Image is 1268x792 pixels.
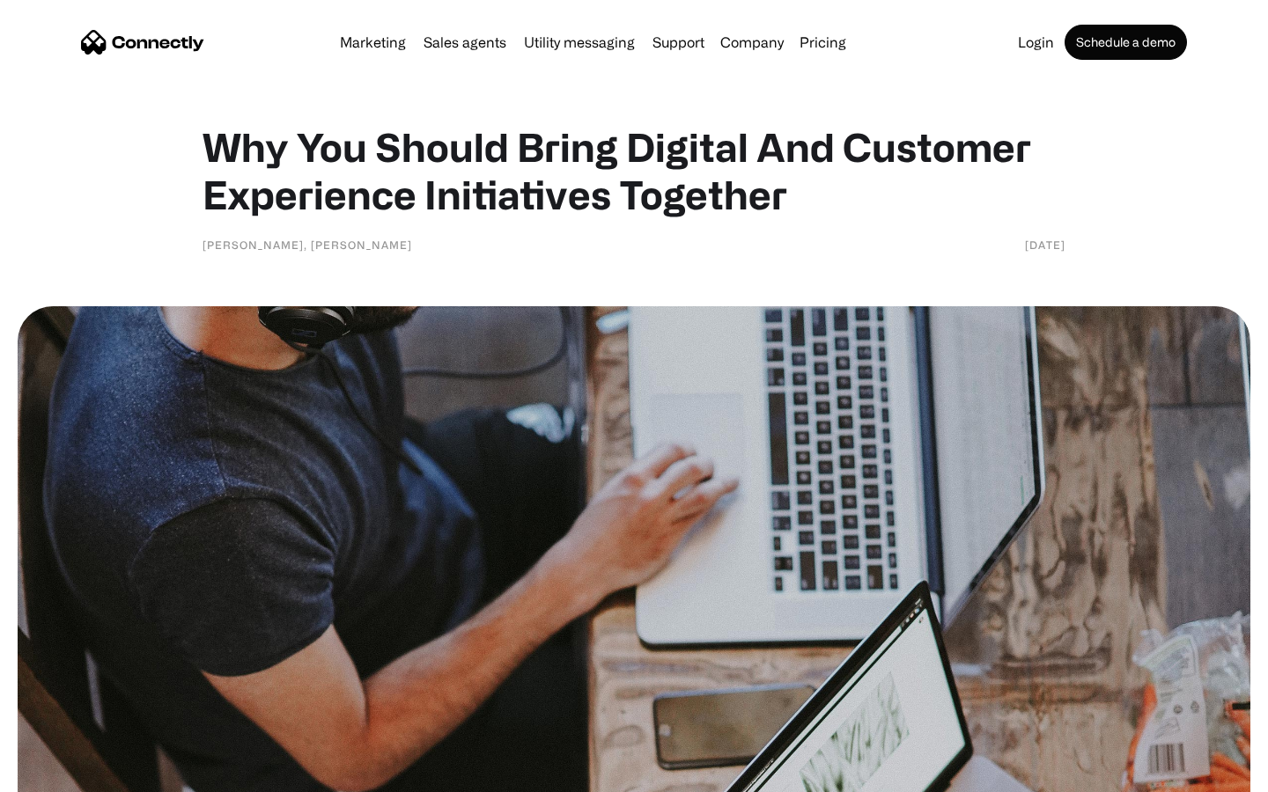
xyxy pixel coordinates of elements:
[203,123,1065,218] h1: Why You Should Bring Digital And Customer Experience Initiatives Together
[203,236,412,253] div: [PERSON_NAME], [PERSON_NAME]
[417,35,513,49] a: Sales agents
[517,35,642,49] a: Utility messaging
[792,35,853,49] a: Pricing
[1011,35,1061,49] a: Login
[18,761,106,786] aside: Language selected: English
[720,30,784,55] div: Company
[333,35,413,49] a: Marketing
[1025,236,1065,253] div: [DATE]
[1065,25,1187,60] a: Schedule a demo
[35,761,106,786] ul: Language list
[645,35,711,49] a: Support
